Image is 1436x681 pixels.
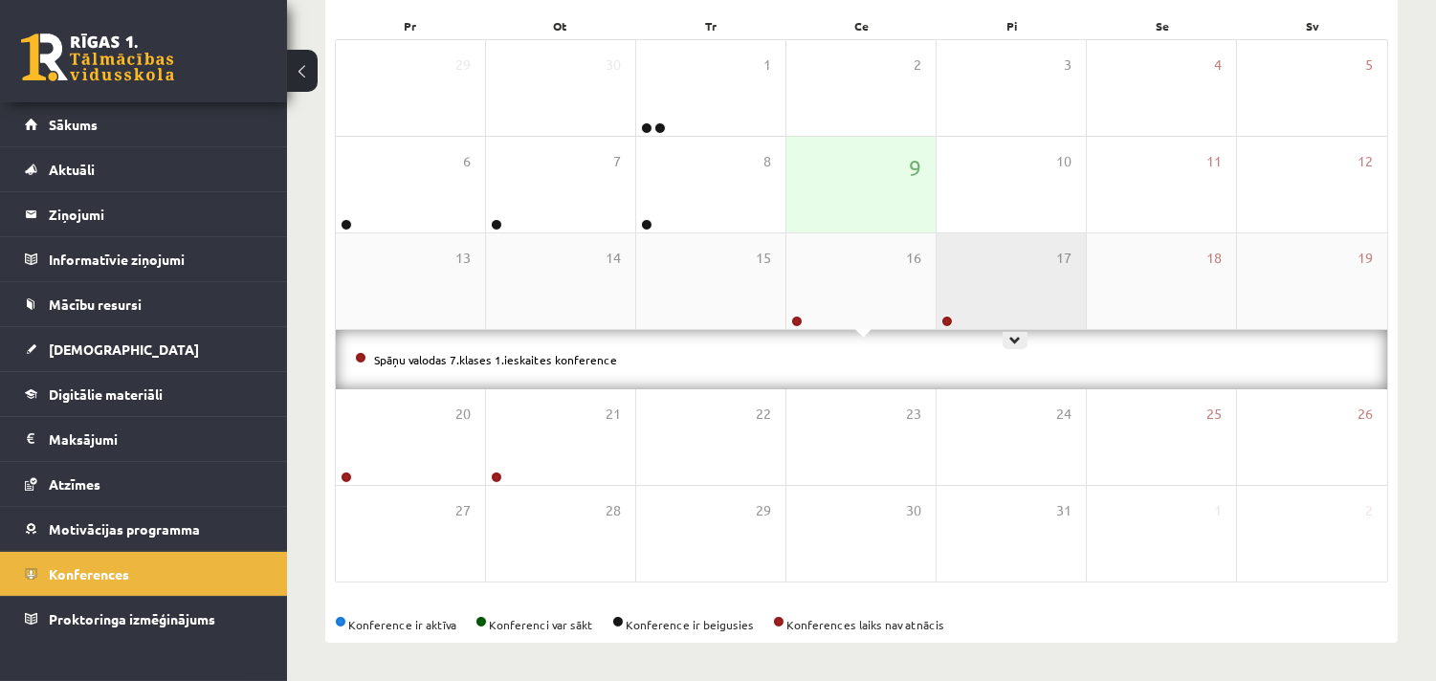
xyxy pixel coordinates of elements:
[25,552,263,596] a: Konferences
[25,282,263,326] a: Mācību resursi
[1056,248,1071,269] span: 17
[25,462,263,506] a: Atzīmes
[335,616,1388,633] div: Konference ir aktīva Konferenci var sākt Konference ir beigusies Konferences laiks nav atnācis
[1214,500,1222,521] span: 1
[613,151,621,172] span: 7
[25,147,263,191] a: Aktuāli
[763,55,771,76] span: 1
[49,192,263,236] legend: Ziņojumi
[786,12,937,39] div: Ce
[1214,55,1222,76] span: 4
[25,507,263,551] a: Motivācijas programma
[1056,500,1071,521] span: 31
[49,520,200,538] span: Motivācijas programma
[335,12,485,39] div: Pr
[25,327,263,371] a: [DEMOGRAPHIC_DATA]
[1358,151,1373,172] span: 12
[49,610,215,627] span: Proktoringa izmēģinājums
[1206,248,1222,269] span: 18
[25,102,263,146] a: Sākums
[1056,151,1071,172] span: 10
[25,417,263,461] a: Maksājumi
[937,12,1087,39] div: Pi
[25,237,263,281] a: Informatīvie ziņojumi
[455,500,471,521] span: 27
[1358,404,1373,425] span: 26
[606,248,621,269] span: 14
[756,500,771,521] span: 29
[49,340,199,358] span: [DEMOGRAPHIC_DATA]
[485,12,635,39] div: Ot
[756,404,771,425] span: 22
[455,55,471,76] span: 29
[49,116,98,133] span: Sākums
[25,192,263,236] a: Ziņojumi
[49,475,100,493] span: Atzīmes
[1365,500,1373,521] span: 2
[1365,55,1373,76] span: 5
[49,417,263,461] legend: Maksājumi
[49,385,163,403] span: Digitālie materiāli
[756,248,771,269] span: 15
[49,161,95,178] span: Aktuāli
[49,565,129,582] span: Konferences
[1056,404,1071,425] span: 24
[909,151,921,184] span: 9
[914,55,921,76] span: 2
[49,296,142,313] span: Mācību resursi
[636,12,786,39] div: Tr
[606,500,621,521] span: 28
[25,372,263,416] a: Digitālie materiāli
[374,352,617,367] a: Spāņu valodas 7.klases 1.ieskaites konference
[1064,55,1071,76] span: 3
[906,404,921,425] span: 23
[606,55,621,76] span: 30
[1206,404,1222,425] span: 25
[463,151,471,172] span: 6
[606,404,621,425] span: 21
[906,248,921,269] span: 16
[21,33,174,81] a: Rīgas 1. Tālmācības vidusskola
[763,151,771,172] span: 8
[455,404,471,425] span: 20
[1087,12,1237,39] div: Se
[455,248,471,269] span: 13
[906,500,921,521] span: 30
[49,237,263,281] legend: Informatīvie ziņojumi
[1238,12,1388,39] div: Sv
[1358,248,1373,269] span: 19
[1206,151,1222,172] span: 11
[25,597,263,641] a: Proktoringa izmēģinājums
